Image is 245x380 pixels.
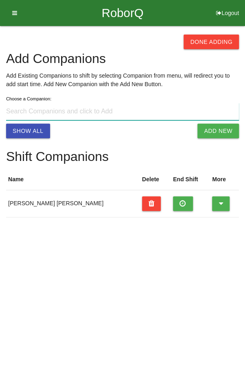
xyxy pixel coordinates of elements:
th: End Shift [171,169,210,190]
th: Name [6,169,140,190]
button: Show All [6,124,50,138]
button: Delete Worker Companion [142,196,161,211]
button: Clock Out [173,196,193,211]
button: Add New [197,124,239,138]
td: [PERSON_NAME] [PERSON_NAME] [6,190,140,217]
input: Search Companions and click to Add [6,103,239,120]
h4: Add Companions [6,52,239,66]
h4: Shift Companions [6,150,239,164]
label: Choose a Companion: [6,96,51,101]
th: More [210,169,239,190]
th: Delete [140,169,171,190]
button: Done Adding [184,35,239,49]
p: Add Existing Companions to shift by selecting Companion from menu, will redirect you to add start... [6,72,239,89]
